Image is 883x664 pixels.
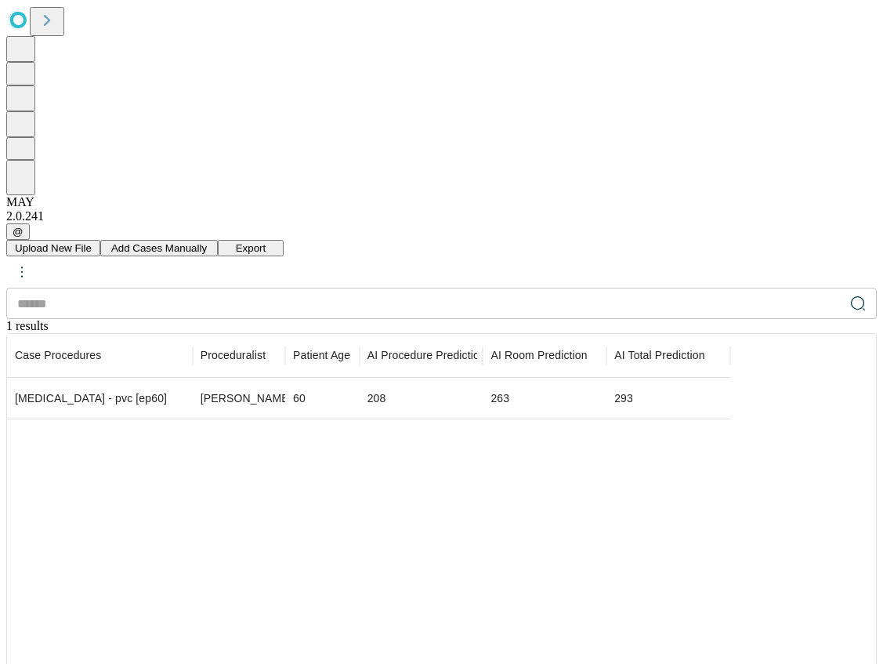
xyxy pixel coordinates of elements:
span: Proceduralist [201,347,266,363]
div: [MEDICAL_DATA] - pvc [ep60] [15,379,185,419]
span: Time-out to extubation/pocket closure [367,347,486,363]
button: Export [218,240,284,256]
a: Export [218,241,284,254]
button: kebab-menu [8,258,36,286]
span: Includes set-up, patient in-room to patient out-of-room, and clean-up [614,347,704,363]
span: Upload New File [15,242,92,254]
button: Upload New File [6,240,100,256]
div: 60 [293,379,352,419]
span: 293 [614,392,633,405]
span: 1 results [6,319,49,332]
span: Scheduled procedures [15,347,101,363]
span: 208 [367,392,386,405]
span: Patient Age [293,347,350,363]
div: [PERSON_NAME], M.D. [1677224] [201,379,277,419]
div: MAY [6,195,877,209]
div: 2.0.241 [6,209,877,223]
button: @ [6,223,30,240]
span: Add Cases Manually [111,242,207,254]
button: Add Cases Manually [100,240,218,256]
span: Patient in room to patient out of room [490,347,587,363]
span: 263 [490,392,509,405]
span: @ [13,226,24,238]
span: Export [236,242,266,254]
